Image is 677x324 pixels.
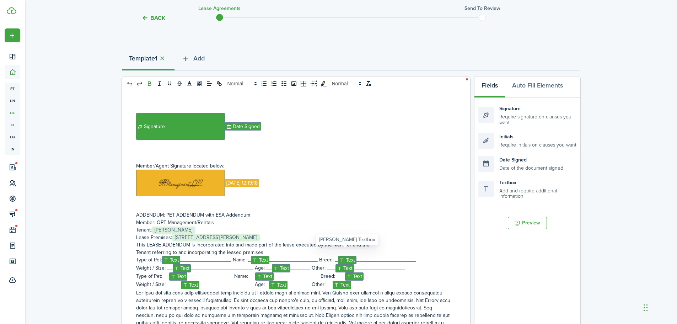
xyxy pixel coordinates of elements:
button: list: bullet [259,79,269,88]
a: oc [5,107,20,119]
button: clean [364,79,374,88]
p: Weight / Size: _____ ___________________ Age: _ ________ Other: __ ___________________ [136,281,451,289]
button: Add [174,49,212,71]
button: Preview [508,217,547,229]
span: [STREET_ADDRESS][PERSON_NAME] [172,234,260,241]
button: Auto Fill Elements [505,76,570,98]
p: Lease Premises: [136,234,451,241]
a: un [5,95,20,107]
p: This LEASE ADDENDUM is incorporated into and made part of the lease executed by the Member and the [136,241,451,249]
img: TenantCloud [7,7,16,14]
p: Member/Agent Signature located below: [136,162,451,170]
p: Type of Pet: __ ________________ Name: __ ________________ Breed: ___ ___________________ [136,272,451,281]
button: list: check [279,79,289,88]
span: [PERSON_NAME] [152,227,195,234]
p: Tenant: [136,226,451,234]
p: Member: OPT Management/Rentals [136,219,451,226]
button: toggleMarkYellow: markYellow [319,79,329,88]
p: Weight / Size: __ ______________________ Age: __ _______ Other: ___ __________________ [136,264,451,272]
button: pageBreak [309,79,319,88]
button: italic [155,79,165,88]
a: pt [5,83,20,95]
a: in [5,143,20,155]
p: ADDENDUM: PET ADDENDUM with ESA Addendum [136,211,451,219]
button: Close tab [157,54,167,63]
button: Open menu [5,28,20,42]
h3: Send to review [464,5,500,12]
h3: Lease Agreements [198,5,241,12]
p: Type of Pet: __________________ Name: _ _________________ Breed: _ _____________________ [136,256,451,264]
button: strike [174,79,184,88]
a: eq [5,131,20,143]
a: kl [5,119,20,131]
div: Drag [644,297,648,318]
span: Add [193,54,205,63]
button: list: ordered [269,79,279,88]
button: undo: undo [125,79,135,88]
button: underline [165,79,174,88]
iframe: Chat Widget [641,290,677,324]
p: Tenant referring to and incorporating the leased premises. [136,249,451,256]
button: link [214,79,224,88]
button: table-better [299,79,309,88]
strong: 1 [155,54,157,63]
button: redo: redo [135,79,145,88]
button: Fields [474,76,505,98]
strong: Template [129,54,155,63]
button: image [289,79,299,88]
button: bold [145,79,155,88]
button: Back [141,14,165,22]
